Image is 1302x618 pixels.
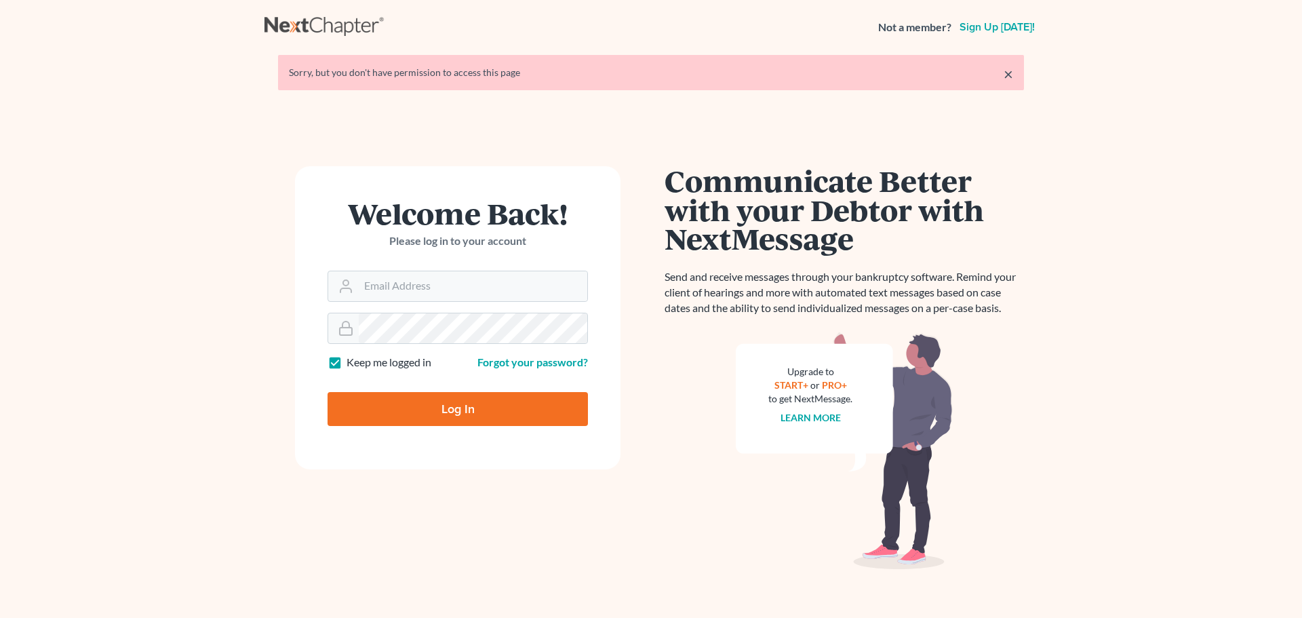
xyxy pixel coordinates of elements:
a: PRO+ [822,379,847,391]
a: × [1004,66,1013,82]
label: Keep me logged in [347,355,431,370]
p: Send and receive messages through your bankruptcy software. Remind your client of hearings and mo... [665,269,1024,316]
input: Log In [328,392,588,426]
strong: Not a member? [878,20,951,35]
img: nextmessage_bg-59042aed3d76b12b5cd301f8e5b87938c9018125f34e5fa2b7a6b67550977c72.svg [736,332,953,570]
input: Email Address [359,271,587,301]
a: Forgot your password? [477,355,588,368]
a: START+ [774,379,808,391]
div: to get NextMessage. [768,392,852,406]
p: Please log in to your account [328,233,588,249]
div: Upgrade to [768,365,852,379]
a: Sign up [DATE]! [957,22,1038,33]
div: Sorry, but you don't have permission to access this page [289,66,1013,79]
h1: Communicate Better with your Debtor with NextMessage [665,166,1024,253]
h1: Welcome Back! [328,199,588,228]
a: Learn more [781,412,841,423]
span: or [810,379,820,391]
